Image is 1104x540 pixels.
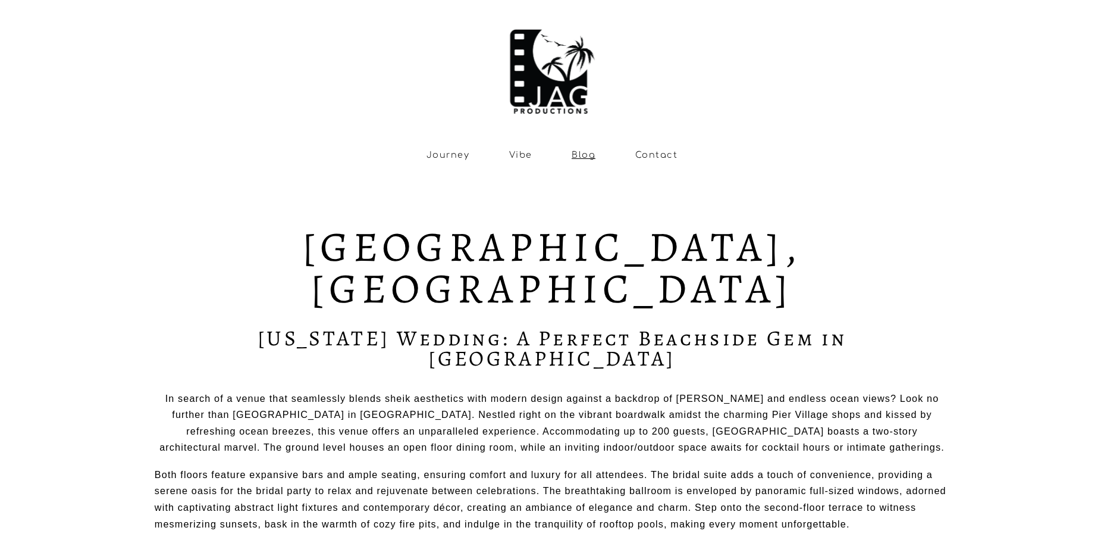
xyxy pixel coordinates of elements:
[635,149,678,160] a: Contact
[572,149,595,160] a: Blog
[155,467,949,532] p: Both floors feature expansive bars and ample seating, ensuring comfort and luxury for all attende...
[426,149,469,160] a: Journey
[155,328,949,369] h2: [US_STATE] Wedding: A Perfect Beachside Gem in [GEOGRAPHIC_DATA]
[155,226,949,310] h1: [GEOGRAPHIC_DATA], [GEOGRAPHIC_DATA]
[505,18,599,117] img: NJ Wedding Videographer | JAG Productions
[509,149,532,160] a: Vibe
[155,391,949,456] p: In search of a venue that seamlessly blends sheik aesthetics with modern design against a backdro...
